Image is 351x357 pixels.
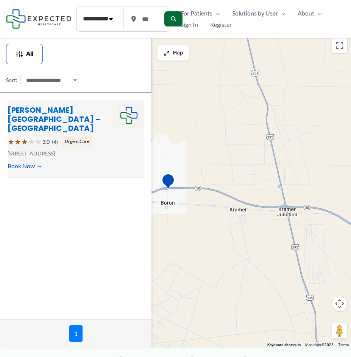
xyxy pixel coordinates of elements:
div: Bartz-Altadonna Community Health Center &#8211; BORON [158,170,178,196]
span: (4) [52,137,58,147]
span: Sign In [181,19,198,30]
span: 3.0 [42,137,50,147]
a: Terms [338,343,349,347]
span: Menu Toggle [212,8,220,19]
a: AboutMenu Toggle [292,8,328,19]
img: Maximize [164,50,170,56]
span: ★ [21,135,28,149]
span: ★ [28,135,35,149]
button: Map [158,45,189,61]
button: All [6,44,43,64]
span: About [298,8,314,19]
button: Drag Pegman onto the map to open Street View [332,323,347,338]
span: Map data ©2025 [305,343,334,347]
a: For PatientsMenu Toggle [175,8,226,19]
span: Urgent Care [62,137,92,146]
a: Sign In [175,19,204,30]
a: Register [204,19,238,30]
span: 1 [69,325,83,342]
label: Sort: [6,75,17,85]
img: Expected Healthcare Logo - side, dark font, small [6,9,72,28]
span: Map [173,50,183,56]
span: ★ [14,135,21,149]
span: For Patients [181,8,212,19]
button: Keyboard shortcuts [267,342,301,348]
span: All [26,51,33,57]
span: Menu Toggle [278,8,285,19]
button: Map camera controls [332,296,347,311]
a: Solutions by UserMenu Toggle [226,8,292,19]
img: Filter [16,50,23,58]
p: [STREET_ADDRESS] [8,149,119,158]
button: Toggle fullscreen view [332,38,347,53]
span: Menu Toggle [314,8,322,19]
span: Solutions by User [232,8,278,19]
span: Register [210,19,232,30]
a: [PERSON_NAME][GEOGRAPHIC_DATA] – [GEOGRAPHIC_DATA] [8,105,100,133]
span: ★ [35,135,42,149]
a: Book Now [8,160,42,172]
img: Expected Healthcare Logo [120,106,138,125]
span: ★ [8,135,14,149]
